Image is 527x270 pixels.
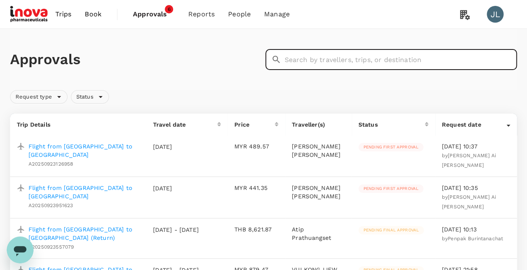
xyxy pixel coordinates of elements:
a: Flight from [GEOGRAPHIC_DATA] to [GEOGRAPHIC_DATA] [29,142,139,159]
span: by [442,236,503,241]
p: MYR 441.35 [234,184,278,192]
span: A20250923557079 [29,244,74,250]
p: [DATE] 10:35 [442,184,510,192]
span: Pending final approval [358,227,424,233]
span: Status [71,93,99,101]
span: Book [85,9,101,19]
span: [PERSON_NAME] Ai [PERSON_NAME] [442,194,496,210]
input: Search by travellers, trips, or destination [285,49,517,70]
div: Request type [10,90,67,104]
div: JL [487,6,504,23]
span: 6 [165,5,173,13]
p: [DATE] [153,184,199,192]
div: Price [234,120,275,129]
a: Flight from [GEOGRAPHIC_DATA] to [GEOGRAPHIC_DATA] [29,184,139,200]
p: THB 8,621.87 [234,225,278,234]
span: [PERSON_NAME] Ai [PERSON_NAME] [442,153,496,168]
p: MYR 489.57 [234,142,278,151]
span: Reports [188,9,215,19]
div: Status [358,120,425,129]
p: [PERSON_NAME] [PERSON_NAME] [292,184,345,200]
p: [DATE] - [DATE] [153,226,199,234]
p: [PERSON_NAME] [PERSON_NAME] [292,142,345,159]
span: Request type [10,93,57,101]
span: Approvals [133,9,175,19]
p: Trip Details [17,120,139,129]
span: by [442,153,496,168]
span: Manage [264,9,290,19]
div: Status [71,90,109,104]
span: People [228,9,251,19]
div: Travel date [153,120,217,129]
span: Trips [55,9,72,19]
iframe: Button to launch messaging window [7,236,34,263]
a: Flight from [GEOGRAPHIC_DATA] to [GEOGRAPHIC_DATA] (Return) [29,225,139,242]
span: Penpak Burintanachat [448,236,503,241]
p: [DATE] 10:13 [442,225,510,234]
img: iNova Pharmaceuticals [10,5,49,23]
div: Request date [442,120,506,129]
p: [DATE] [153,143,199,151]
span: Pending first approval [358,186,423,192]
span: A20250923951623 [29,202,73,208]
span: A20250923126958 [29,161,73,167]
p: Atip Prathuangset [292,225,345,242]
span: by [442,194,496,210]
span: Pending first approval [358,144,423,150]
p: [DATE] 10:37 [442,142,510,151]
h1: Approvals [10,51,262,68]
p: Traveller(s) [292,120,345,129]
